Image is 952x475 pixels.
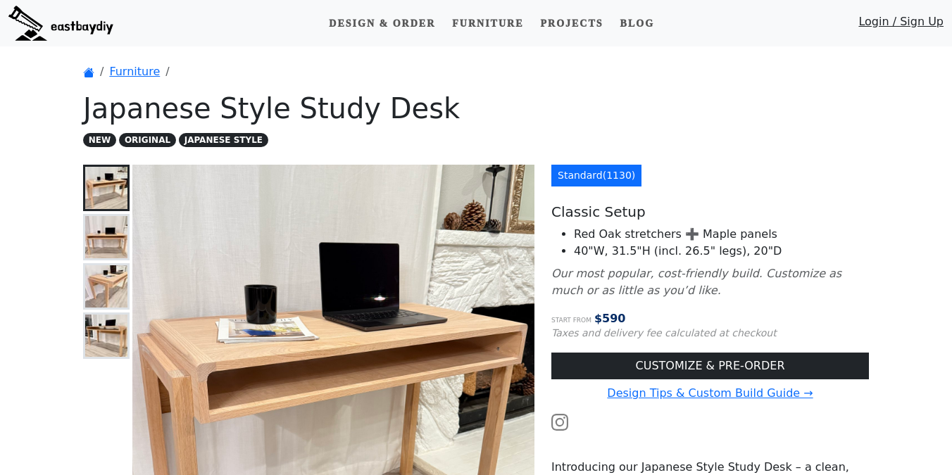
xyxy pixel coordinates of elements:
[119,133,176,147] span: ORIGINAL
[551,327,777,338] small: Taxes and delivery fee calculated at checkout
[85,315,127,357] img: Japanese Style Study Desk - 3 1/2"H Shelf
[551,414,568,428] a: Watch the build video or pictures on Instagram
[551,165,641,186] a: Standard(1130)
[594,312,626,325] span: $ 590
[83,91,869,125] h1: Japanese Style Study Desk
[109,65,160,78] a: Furniture
[574,243,869,260] li: 40"W, 31.5"H (incl. 26.5" legs), 20"D
[85,265,127,308] img: Japanese Style Study Desk - Special Designed Strong Legs
[534,11,608,37] a: Projects
[446,11,529,37] a: Furniture
[83,133,116,147] span: NEW
[551,317,591,324] small: Start from
[551,267,841,297] i: Our most popular, cost-friendly build. Customize as much or as little as you’d like.
[85,167,127,209] img: Japanese Style Study Desk
[179,133,268,147] span: JAPANESE STYLE
[615,11,660,37] a: Blog
[574,226,869,243] li: Red Oak stretchers ➕ Maple panels
[607,386,813,400] a: Design Tips & Custom Build Guide →
[551,353,869,379] a: CUSTOMIZE & PRE-ORDER
[551,203,869,220] h5: Classic Setup
[83,63,869,80] nav: breadcrumb
[8,6,113,41] img: eastbaydiy
[858,13,944,37] a: Login / Sign Up
[85,216,127,258] img: Japanese Style Study Desk - Front
[323,11,441,37] a: Design & Order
